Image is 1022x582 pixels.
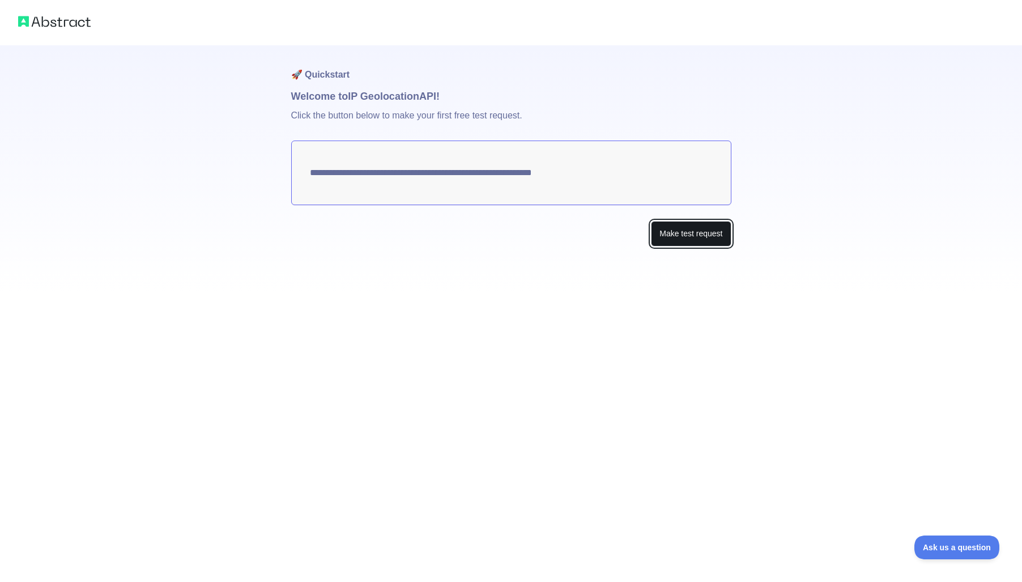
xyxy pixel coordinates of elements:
[291,104,731,141] p: Click the button below to make your first free test request.
[291,45,731,88] h1: 🚀 Quickstart
[291,88,731,104] h1: Welcome to IP Geolocation API!
[651,221,731,247] button: Make test request
[914,536,999,559] iframe: Toggle Customer Support
[18,14,91,29] img: Abstract logo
